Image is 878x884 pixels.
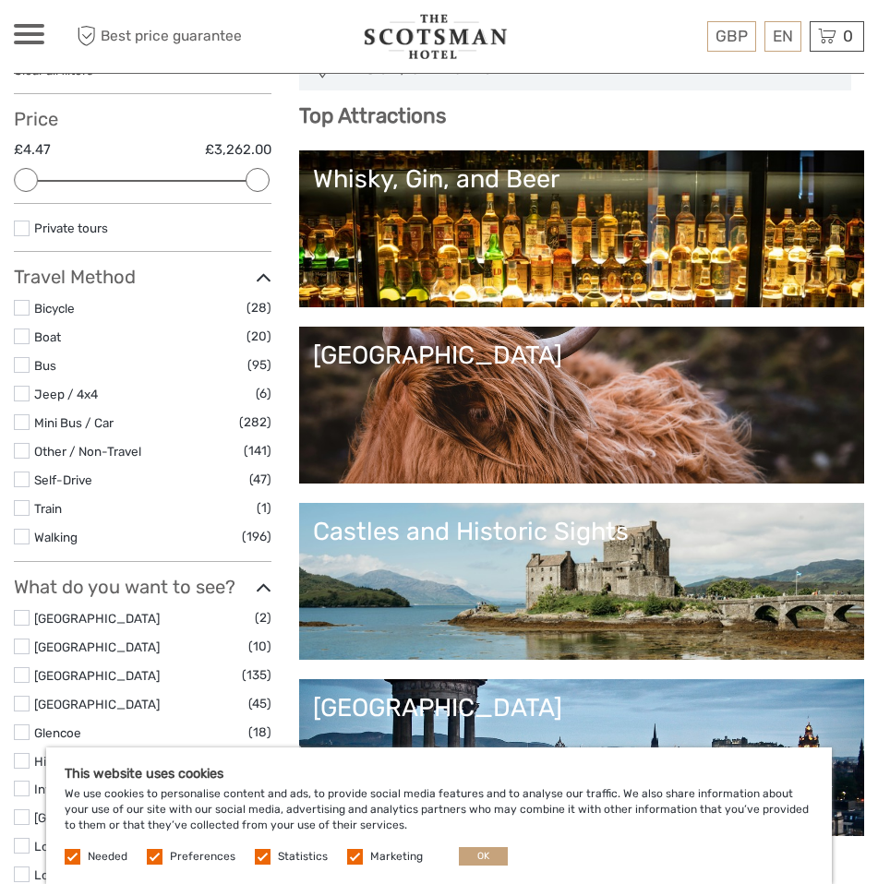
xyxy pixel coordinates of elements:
[247,354,271,376] span: (95)
[34,639,160,654] a: [GEOGRAPHIC_DATA]
[34,611,160,626] a: [GEOGRAPHIC_DATA]
[248,722,271,743] span: (18)
[65,766,813,782] h5: This website uses cookies
[249,469,271,490] span: (47)
[244,440,271,461] span: (141)
[34,668,160,683] a: [GEOGRAPHIC_DATA]
[313,340,850,370] div: [GEOGRAPHIC_DATA]
[34,358,56,373] a: Bus
[313,693,850,822] a: [GEOGRAPHIC_DATA]
[248,636,271,657] span: (10)
[72,21,242,52] span: Best price guarantee
[212,29,235,51] button: Open LiveChat chat widget
[242,664,271,686] span: (135)
[34,501,62,516] a: Train
[34,697,160,711] a: [GEOGRAPHIC_DATA]
[34,725,81,740] a: Glencoe
[257,497,271,519] span: (1)
[34,782,91,796] a: Inverness
[256,383,271,404] span: (6)
[313,517,850,546] div: Castles and Historic Sights
[14,108,271,130] h3: Price
[26,32,209,47] p: We're away right now. Please check back later!
[313,517,850,646] a: Castles and Historic Sights
[34,472,92,487] a: Self-Drive
[313,164,850,293] a: Whisky, Gin, and Beer
[34,387,98,401] a: Jeep / 4x4
[299,103,446,128] b: Top Attractions
[34,415,114,430] a: Mini Bus / Car
[459,847,508,866] button: OK
[170,849,235,865] label: Preferences
[764,21,801,52] div: EN
[363,14,509,59] img: 681-f48ba2bd-dfbf-4b64-890c-b5e5c75d9d66_logo_small.jpg
[34,867,94,882] a: Loch Ness
[34,444,141,459] a: Other / Non-Travel
[46,747,832,884] div: We use cookies to personalise content and ads, to provide social media features and to analyse ou...
[14,140,51,160] label: £4.47
[716,27,748,45] span: GBP
[313,340,850,470] a: [GEOGRAPHIC_DATA]
[248,693,271,714] span: (45)
[242,526,271,547] span: (196)
[14,576,271,598] h3: What do you want to see?
[278,849,328,865] label: Statistics
[205,140,271,160] label: £3,262.00
[247,326,271,347] span: (20)
[34,754,91,769] a: Highlands
[34,839,114,854] a: Loch Lomond
[313,693,850,723] div: [GEOGRAPHIC_DATA]
[840,27,856,45] span: 0
[34,530,78,544] a: Walking
[247,297,271,318] span: (28)
[34,301,75,316] a: Bicycle
[34,329,61,344] a: Boat
[255,607,271,628] span: (2)
[239,412,271,433] span: (282)
[370,849,423,865] label: Marketing
[14,266,271,288] h3: Travel Method
[34,810,160,825] a: [GEOGRAPHIC_DATA]
[88,849,127,865] label: Needed
[34,221,108,235] a: Private tours
[313,164,850,194] div: Whisky, Gin, and Beer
